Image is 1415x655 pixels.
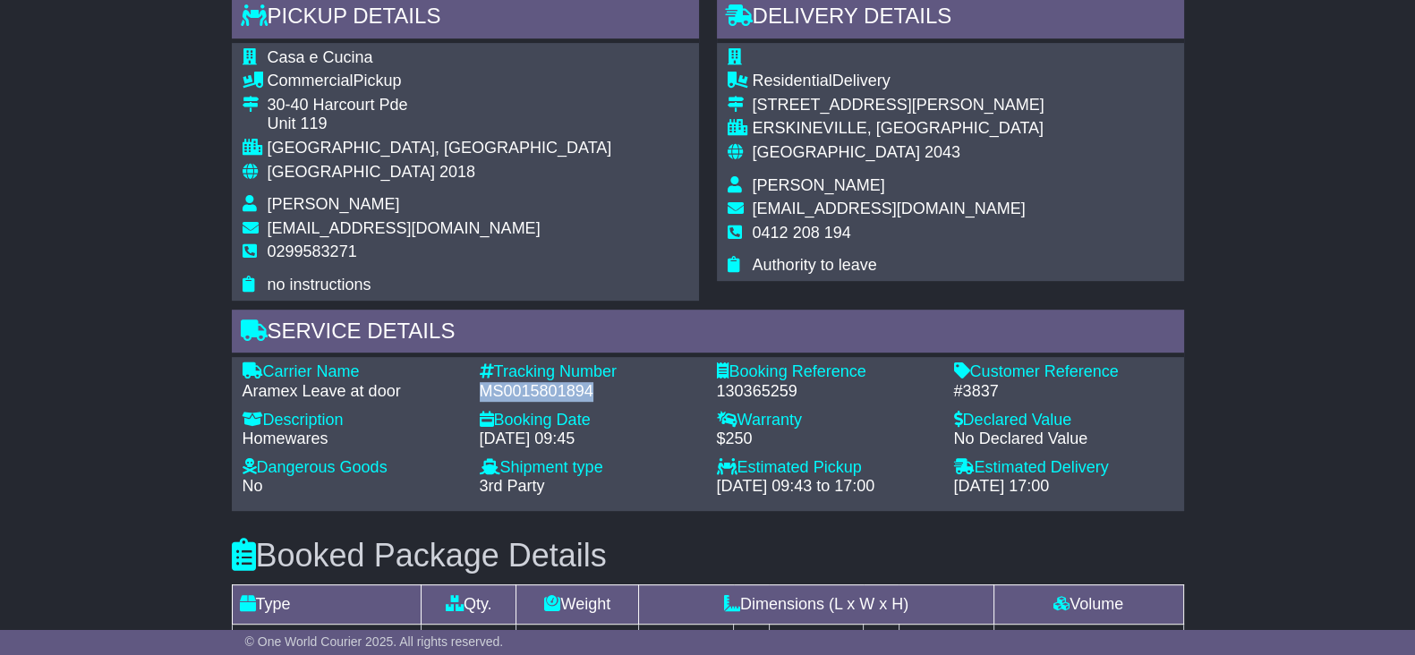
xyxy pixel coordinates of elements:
[753,256,877,274] span: Authority to leave
[422,584,516,624] td: Qty.
[268,96,612,115] div: 30-40 Harcourt Pde
[753,143,920,161] span: [GEOGRAPHIC_DATA]
[439,163,475,181] span: 2018
[753,72,1044,91] div: Delivery
[268,242,357,260] span: 0299583271
[268,219,541,237] span: [EMAIL_ADDRESS][DOMAIN_NAME]
[268,163,435,181] span: [GEOGRAPHIC_DATA]
[232,584,422,624] td: Type
[480,477,545,495] span: 3rd Party
[753,96,1044,115] div: [STREET_ADDRESS][PERSON_NAME]
[639,584,993,624] td: Dimensions (L x W x H)
[753,119,1044,139] div: ERSKINEVILLE, [GEOGRAPHIC_DATA]
[717,458,936,478] div: Estimated Pickup
[243,411,462,430] div: Description
[717,382,936,402] div: 130365259
[954,430,1173,449] div: No Declared Value
[480,458,699,478] div: Shipment type
[268,48,373,66] span: Casa e Cucina
[925,143,960,161] span: 2043
[717,362,936,382] div: Booking Reference
[243,430,462,449] div: Homewares
[753,200,1026,217] span: [EMAIL_ADDRESS][DOMAIN_NAME]
[245,634,504,649] span: © One World Courier 2025. All rights reserved.
[753,224,851,242] span: 0412 208 194
[480,430,699,449] div: [DATE] 09:45
[717,477,936,497] div: [DATE] 09:43 to 17:00
[268,72,354,89] span: Commercial
[516,584,639,624] td: Weight
[232,310,1184,358] div: Service Details
[753,176,885,194] span: [PERSON_NAME]
[717,430,936,449] div: $250
[753,72,832,89] span: Residential
[268,72,612,91] div: Pickup
[954,458,1173,478] div: Estimated Delivery
[954,477,1173,497] div: [DATE] 17:00
[243,477,263,495] span: No
[993,584,1183,624] td: Volume
[480,382,699,402] div: MS0015801894
[232,538,1184,574] h3: Booked Package Details
[717,411,936,430] div: Warranty
[954,411,1173,430] div: Declared Value
[243,362,462,382] div: Carrier Name
[480,411,699,430] div: Booking Date
[243,382,462,402] div: Aramex Leave at door
[268,115,612,134] div: Unit 119
[268,195,400,213] span: [PERSON_NAME]
[954,362,1173,382] div: Customer Reference
[243,458,462,478] div: Dangerous Goods
[268,276,371,293] span: no instructions
[268,139,612,158] div: [GEOGRAPHIC_DATA], [GEOGRAPHIC_DATA]
[480,362,699,382] div: Tracking Number
[954,382,1173,402] div: #3837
